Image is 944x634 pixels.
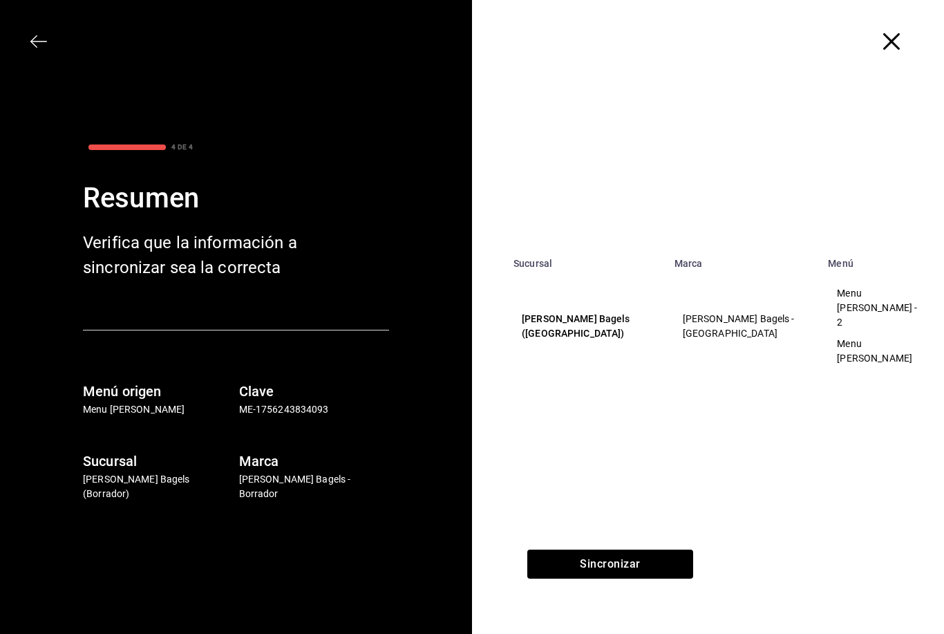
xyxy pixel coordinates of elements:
[683,312,804,341] p: [PERSON_NAME] Bagels - [GEOGRAPHIC_DATA]
[83,380,234,402] h6: Menú origen
[522,312,650,341] p: [PERSON_NAME] Bagels ([GEOGRAPHIC_DATA])
[83,178,389,219] div: Resumen
[83,402,234,417] p: Menu [PERSON_NAME]
[837,286,921,330] p: Menu [PERSON_NAME] - 2
[239,380,390,402] h6: Clave
[239,402,390,417] p: ME-1756243834093
[239,472,390,501] p: [PERSON_NAME] Bagels - Borrador
[527,550,693,579] button: Sincronizar
[666,250,820,269] th: Marca
[83,230,304,280] div: Verifica que la información a sincronizar sea la correcta
[505,250,666,269] th: Sucursal
[820,250,944,269] th: Menú
[83,472,234,501] p: [PERSON_NAME] Bagels (Borrador)
[83,450,234,472] h6: Sucursal
[837,337,921,366] p: Menu [PERSON_NAME]
[239,450,390,472] h6: Marca
[171,142,193,152] div: 4 DE 4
